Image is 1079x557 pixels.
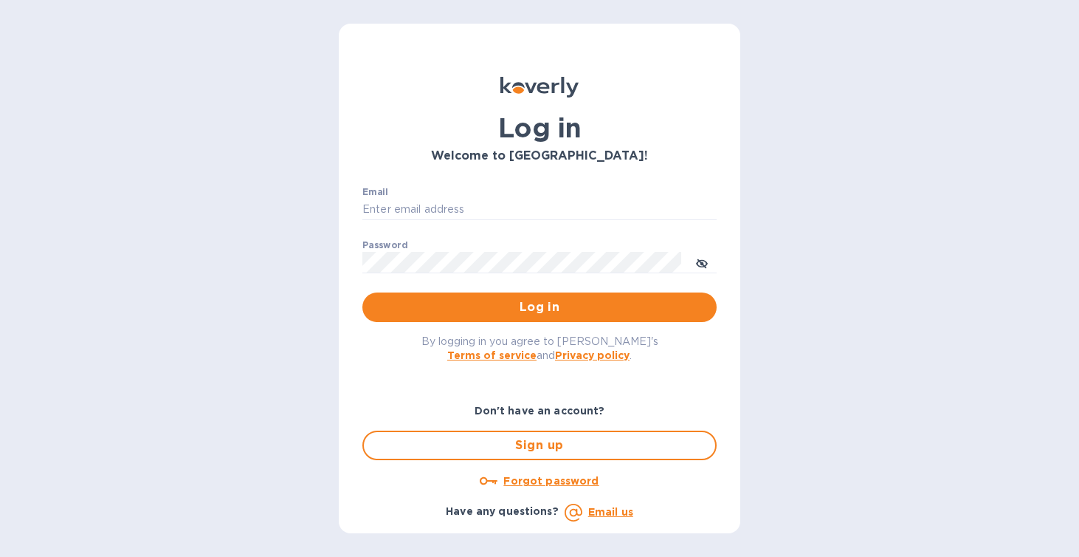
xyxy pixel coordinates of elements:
[475,405,605,417] b: Don't have an account?
[362,241,407,250] label: Password
[446,505,559,517] b: Have any questions?
[362,149,717,163] h3: Welcome to [GEOGRAPHIC_DATA]!
[555,349,630,361] a: Privacy policy
[503,475,599,487] u: Forgot password
[362,188,388,197] label: Email
[376,437,703,454] span: Sign up
[447,349,537,361] a: Terms of service
[687,247,717,277] button: toggle password visibility
[500,77,579,98] img: Koverly
[588,506,633,518] a: Email us
[374,298,705,316] span: Log in
[362,293,717,322] button: Log in
[421,335,658,361] span: By logging in you agree to [PERSON_NAME]'s and .
[362,112,717,143] h1: Log in
[362,199,717,221] input: Enter email address
[362,431,717,460] button: Sign up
